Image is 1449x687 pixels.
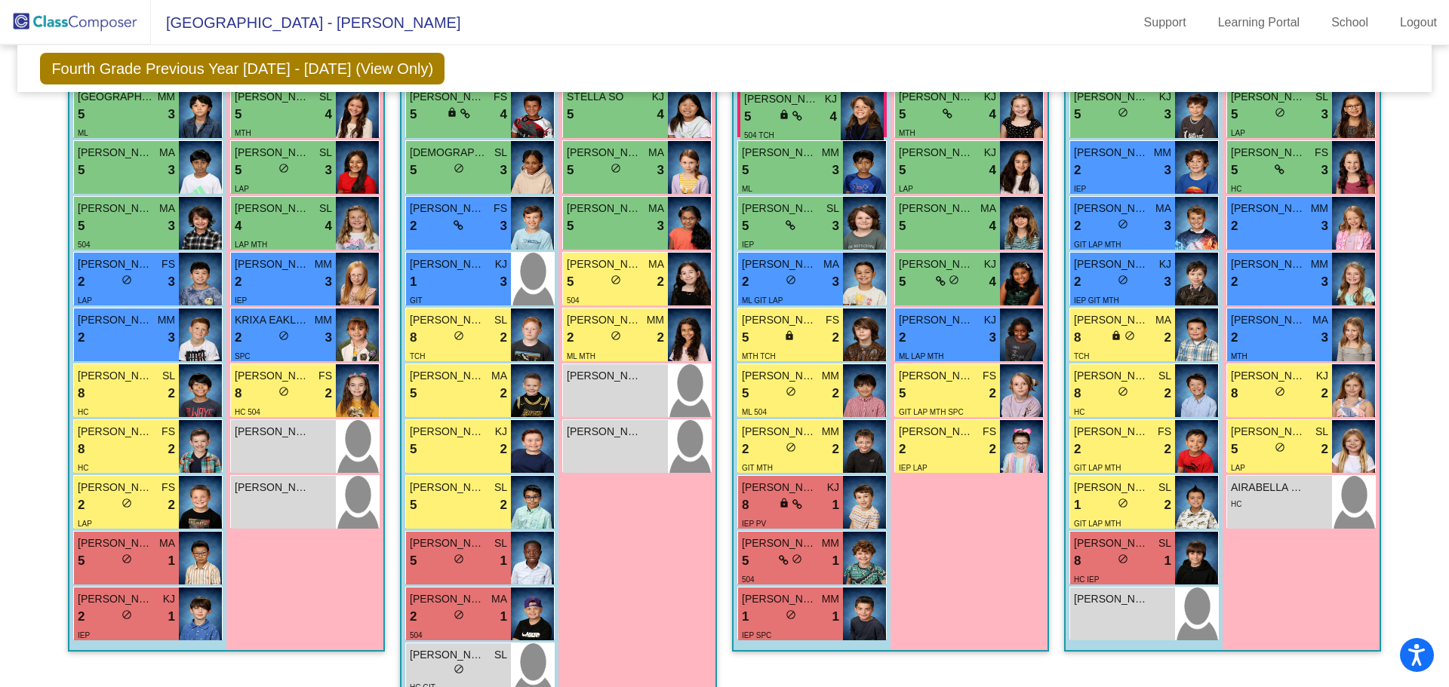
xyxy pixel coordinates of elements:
span: FS [494,89,507,105]
span: 5 [744,107,751,127]
span: 1 [832,495,839,515]
span: [PERSON_NAME] [235,480,310,495]
span: 3 [1321,272,1328,292]
span: 3 [1321,328,1328,348]
span: MA [648,256,664,272]
span: do_not_disturb_alt [1124,330,1135,341]
span: 2 [168,440,175,459]
span: LAP [235,185,249,193]
span: ML 504 [742,408,767,416]
span: 2 [500,440,507,459]
span: 4 [989,105,996,124]
span: 5 [567,105,574,124]
span: do_not_disturb_alt [454,330,464,341]
span: [PERSON_NAME] DAILY [567,424,642,440]
span: 8 [235,384,241,403]
span: 3 [832,216,839,236]
span: MA [648,145,664,161]
span: [PERSON_NAME] [567,256,642,272]
span: 5 [78,161,85,180]
span: [PERSON_NAME] [899,368,974,384]
span: 3 [1321,216,1328,236]
span: SL [826,201,839,216]
span: [PERSON_NAME] [410,312,485,328]
span: SL [494,480,507,495]
span: [PERSON_NAME] [1231,424,1306,440]
span: 2 [657,328,664,348]
span: [PERSON_NAME] [744,91,820,107]
span: do_not_disturb_alt [611,274,621,285]
span: LAP [78,296,92,305]
span: FS [826,312,839,328]
span: MTH [899,129,915,137]
span: 4 [235,216,241,236]
span: [PERSON_NAME] [410,424,485,440]
span: [PERSON_NAME] [899,201,974,216]
span: do_not_disturb_alt [1118,219,1128,229]
span: [PERSON_NAME] [1231,145,1306,161]
span: 4 [500,105,507,124]
span: [PERSON_NAME] [1074,480,1149,495]
span: 5 [410,161,417,180]
span: 3 [325,328,332,348]
span: [PERSON_NAME] [PERSON_NAME] [1074,201,1149,216]
span: KJ [984,89,996,105]
span: FS [1158,424,1171,440]
span: [PERSON_NAME] [567,201,642,216]
span: 5 [78,216,85,236]
span: 3 [832,161,839,180]
span: 2 [1164,328,1171,348]
span: [PERSON_NAME] [78,145,153,161]
span: SL [494,312,507,328]
span: do_not_disturb_alt [1118,107,1128,118]
span: 2 [1074,161,1081,180]
span: FS [494,201,507,216]
a: Support [1132,11,1198,35]
span: 2 [1164,440,1171,459]
span: 2 [899,328,906,348]
span: 2 [989,384,996,403]
span: IEP [742,241,754,249]
span: 5 [567,216,574,236]
span: MA [648,201,664,216]
span: do_not_disturb_alt [786,274,796,285]
span: HC [78,464,88,472]
span: KJ [495,424,507,440]
span: [PERSON_NAME] [410,480,485,495]
span: HC [78,408,88,416]
span: MA [1155,312,1171,328]
span: 5 [410,440,417,459]
span: MM [158,89,175,105]
span: 8 [78,440,85,459]
span: MA [159,201,175,216]
span: SL [494,145,507,161]
span: [PERSON_NAME] [1231,201,1306,216]
span: 2 [500,384,507,403]
span: do_not_disturb_alt [278,330,289,341]
span: MM [1154,145,1171,161]
span: 3 [500,272,507,292]
span: 2 [1074,216,1081,236]
span: FS [983,424,996,440]
span: IEP [235,296,247,305]
span: KJ [827,480,839,495]
span: KRIXA EAKLOR [235,312,310,328]
span: [PERSON_NAME] [78,256,153,272]
span: 2 [235,272,241,292]
span: FS [1315,145,1328,161]
span: 5 [742,384,749,403]
span: 3 [1321,161,1328,180]
span: SL [319,89,332,105]
span: 2 [500,495,507,515]
span: do_not_disturb_alt [1275,442,1285,452]
span: 2 [1231,272,1238,292]
span: [PERSON_NAME] [899,256,974,272]
span: GIT LAP MTH [1074,241,1121,249]
span: 2 [742,440,749,459]
span: GIT [410,296,423,305]
span: 2 [832,328,839,348]
span: MA [1312,312,1328,328]
span: TCH [1074,352,1090,360]
span: KJ [984,256,996,272]
span: [PERSON_NAME] [567,368,642,384]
